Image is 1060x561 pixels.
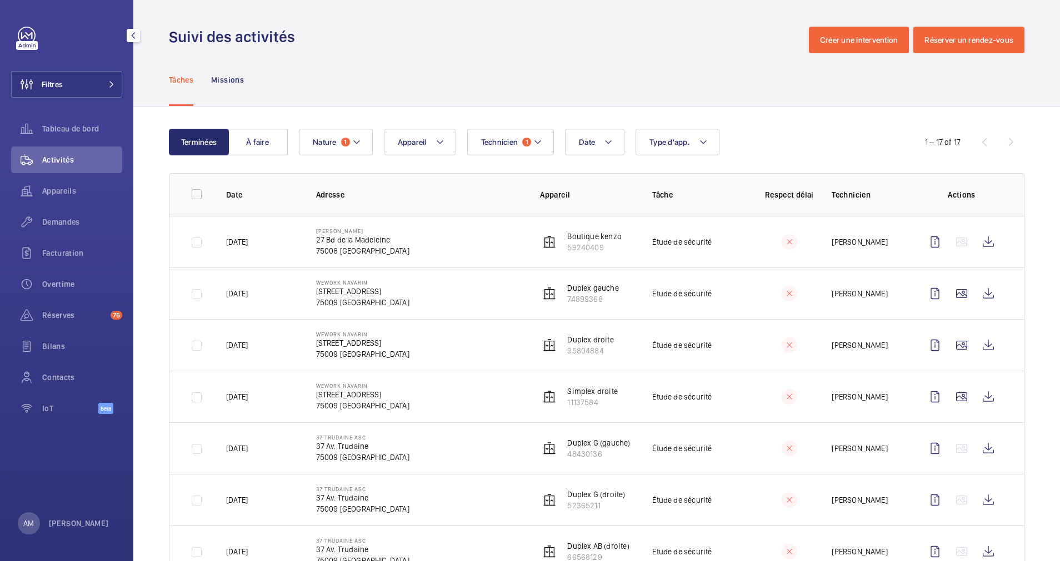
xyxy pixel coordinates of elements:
span: 75 [111,311,122,320]
button: Appareil [384,129,456,155]
p: [PERSON_NAME] [832,236,887,247]
p: 59240409 [567,242,622,253]
p: [DATE] [226,391,248,402]
p: 75009 [GEOGRAPHIC_DATA] [316,452,409,463]
span: Nature [313,138,337,146]
p: Missions [211,74,244,85]
p: [PERSON_NAME] [832,443,887,454]
img: elevator.svg [543,390,556,403]
p: [DATE] [226,236,248,247]
button: Créer une intervention [809,27,909,53]
p: 37 Av. Trudaine [316,441,409,452]
p: 75009 [GEOGRAPHIC_DATA] [316,297,409,308]
button: Date [565,129,624,155]
span: 1 [341,138,350,146]
div: 1 – 17 of 17 [925,137,961,148]
img: elevator.svg [543,235,556,249]
p: Étude de sécurité [652,288,712,299]
button: Nature1 [299,129,373,155]
p: [PERSON_NAME] [832,288,887,299]
p: 75009 [GEOGRAPHIC_DATA] [316,348,409,360]
p: 37 Trudaine Asc [316,537,409,544]
p: 75008 [GEOGRAPHIC_DATA] [316,245,409,256]
p: Wework Navarin [316,279,409,286]
span: Tableau de bord [42,123,122,134]
span: Technicien [481,138,518,146]
p: 74899368 [567,294,618,305]
p: Étude de sécurité [652,340,712,351]
p: 95804884 [567,345,613,356]
img: elevator.svg [543,287,556,300]
p: Tâche [652,189,747,200]
span: Contacts [42,372,122,383]
p: [PERSON_NAME] [832,546,887,557]
button: Technicien1 [467,129,554,155]
button: Terminées [169,129,229,155]
p: [PERSON_NAME] [832,340,887,351]
p: Étude de sécurité [652,546,712,557]
p: 37 Trudaine Asc [316,486,409,492]
button: À faire [228,129,288,155]
p: [DATE] [226,546,248,557]
span: Filtres [42,79,63,90]
p: 52365211 [567,500,625,511]
p: Étude de sécurité [652,443,712,454]
p: 37 Av. Trudaine [316,492,409,503]
p: [STREET_ADDRESS] [316,286,409,297]
p: 37 Av. Trudaine [316,544,409,555]
p: 37 Trudaine Asc [316,434,409,441]
p: [PERSON_NAME] [316,228,409,234]
span: 1 [522,138,531,146]
span: Demandes [42,216,122,228]
p: Duplex gauche [567,282,618,294]
p: Date [226,189,298,200]
p: Respect délai [764,189,814,200]
p: [PERSON_NAME] [49,518,109,529]
p: [DATE] [226,443,248,454]
span: Réserves [42,310,106,321]
span: Appareils [42,185,122,196]
p: Duplex G (droite) [567,489,625,500]
p: Étude de sécurité [652,391,712,402]
span: Type d'app. [649,138,690,146]
h1: Suivi des activités [169,27,302,47]
span: Overtime [42,279,122,290]
p: Étude de sécurité [652,236,712,247]
p: AM [23,518,34,529]
p: Étude de sécurité [652,494,712,506]
p: Wework Navarin [316,331,409,337]
button: Filtres [11,71,122,98]
p: 48430136 [567,448,630,459]
p: [DATE] [226,288,248,299]
p: Technicien [832,189,904,200]
p: Wework Navarin [316,382,409,389]
button: Réserver un rendez-vous [913,27,1024,53]
p: Duplex AB (droite) [567,540,629,552]
span: Beta [98,403,113,414]
p: [DATE] [226,494,248,506]
p: 75009 [GEOGRAPHIC_DATA] [316,400,409,411]
p: Appareil [540,189,634,200]
p: [DATE] [226,340,248,351]
p: Boutique kenzo [567,231,622,242]
span: Appareil [398,138,427,146]
p: [STREET_ADDRESS] [316,389,409,400]
img: elevator.svg [543,493,556,507]
span: Facturation [42,247,122,259]
img: elevator.svg [543,338,556,352]
p: 75009 [GEOGRAPHIC_DATA] [316,503,409,514]
p: [PERSON_NAME] [832,494,887,506]
button: Type d'app. [636,129,719,155]
span: Bilans [42,341,122,352]
p: Adresse [316,189,523,200]
p: Actions [922,189,1002,200]
span: IoT [42,403,98,414]
img: elevator.svg [543,545,556,558]
p: [PERSON_NAME] [832,391,887,402]
p: Simplex droite [567,386,618,397]
p: Duplex G (gauche) [567,437,630,448]
span: Date [579,138,595,146]
p: 27 Bd de la Madeleine [316,234,409,245]
p: [STREET_ADDRESS] [316,337,409,348]
p: Duplex droite [567,334,613,345]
